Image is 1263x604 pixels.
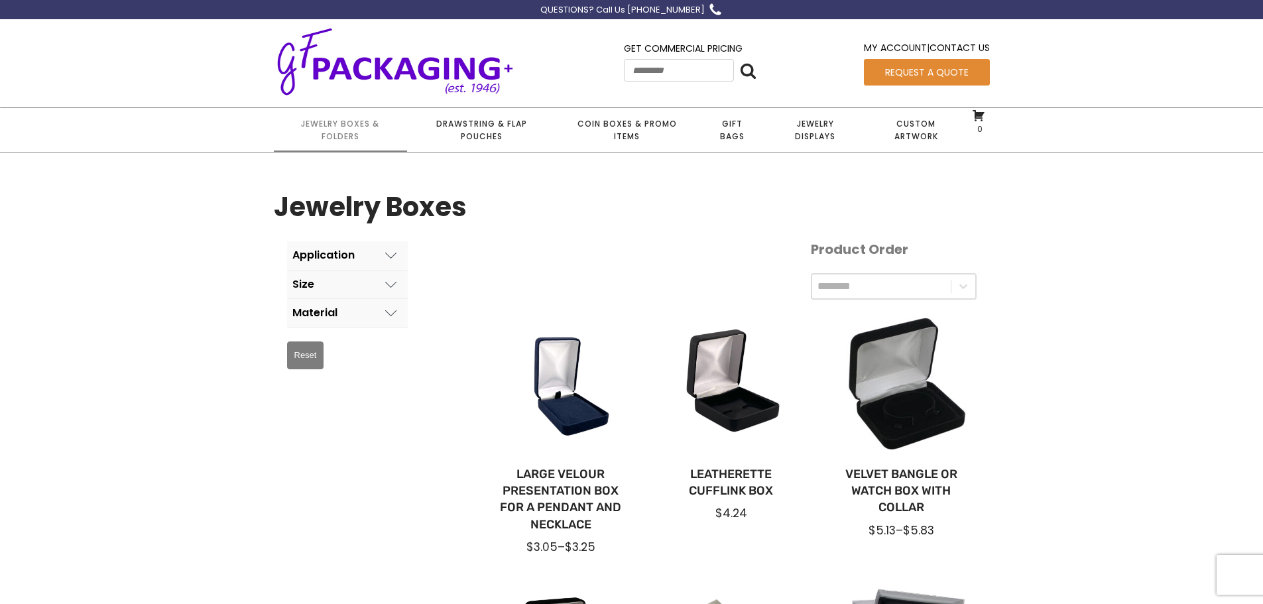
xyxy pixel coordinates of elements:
span: $5.13 [869,522,896,538]
div: $4.24 [667,505,795,521]
span: $3.05 [526,539,558,555]
a: Request a Quote [864,59,990,86]
img: GF Packaging + - Established 1946 [274,25,516,97]
a: Contact Us [930,41,990,54]
h1: Jewelry Boxes [274,186,467,228]
a: Coin Boxes & Promo Items [556,108,697,152]
a: Leatherette Cufflink Box [667,466,795,499]
div: | [864,40,990,58]
a: Gift Bags [698,108,766,152]
div: Material [292,307,337,319]
a: My Account [864,41,927,54]
a: Velvet Bangle or Watch Box with Collar [837,466,965,516]
div: – [497,539,625,555]
div: QUESTIONS? Call Us [PHONE_NUMBER] [540,3,705,17]
a: Get Commercial Pricing [624,42,743,55]
a: Large Velour Presentation Box for a Pendant and Necklace [497,466,625,533]
a: 0 [972,109,985,134]
span: $3.25 [565,539,595,555]
a: Jewelry Boxes & Folders [274,108,407,152]
div: – [837,522,965,538]
button: Application [287,241,408,270]
button: Size [287,271,408,299]
div: Application [292,249,355,261]
span: $5.83 [903,522,934,538]
button: Material [287,299,408,328]
div: Size [292,278,314,290]
a: Jewelry Displays [766,108,865,152]
a: Drawstring & Flap Pouches [407,108,556,152]
span: 0 [974,123,983,135]
a: Custom Artwork [865,108,967,152]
